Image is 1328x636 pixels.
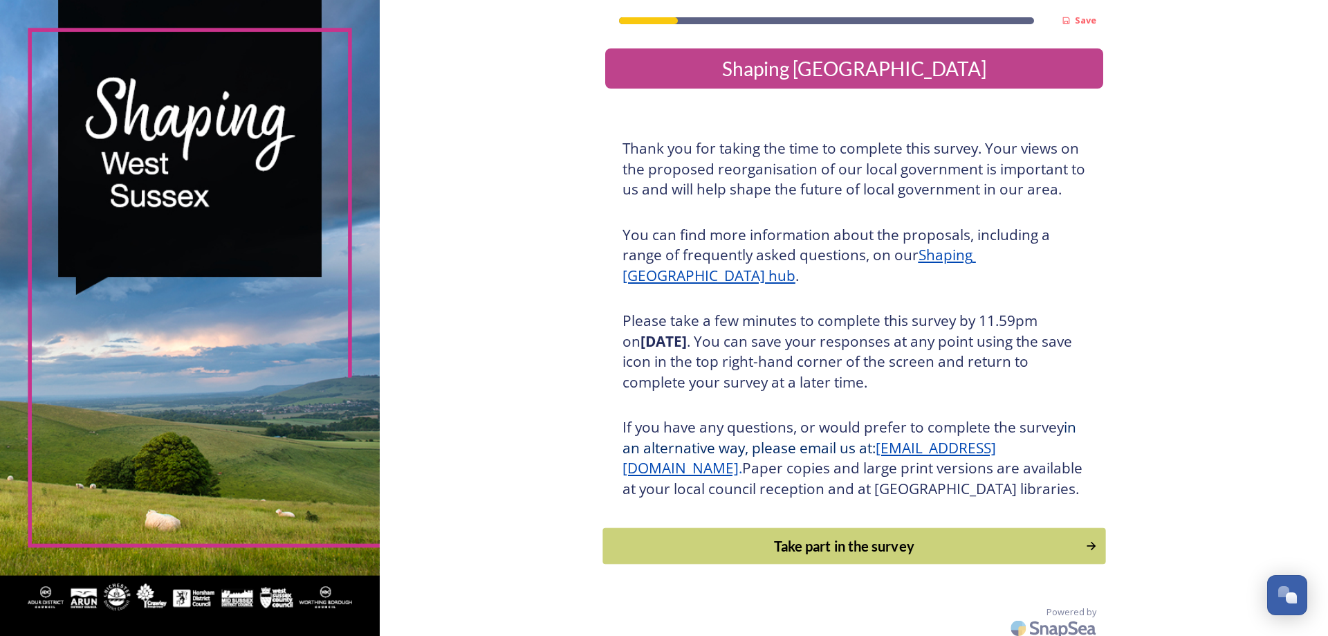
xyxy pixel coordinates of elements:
div: Take part in the survey [610,536,1078,556]
h3: You can find more information about the proposals, including a range of frequently asked question... [622,225,1086,287]
a: [EMAIL_ADDRESS][DOMAIN_NAME] [622,438,996,478]
div: Shaping [GEOGRAPHIC_DATA] [611,54,1098,83]
strong: Save [1075,14,1096,26]
button: Open Chat [1267,575,1307,615]
h3: Thank you for taking the time to complete this survey. Your views on the proposed reorganisation ... [622,138,1086,200]
button: Continue [602,528,1105,565]
span: Powered by [1046,606,1096,619]
span: in an alternative way, please email us at: [622,417,1080,457]
strong: [DATE] [640,331,687,351]
a: Shaping [GEOGRAPHIC_DATA] hub [622,245,976,285]
h3: Please take a few minutes to complete this survey by 11.59pm on . You can save your responses at ... [622,311,1086,392]
span: . [739,458,742,478]
h3: If you have any questions, or would prefer to complete the survey Paper copies and large print ve... [622,417,1086,499]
